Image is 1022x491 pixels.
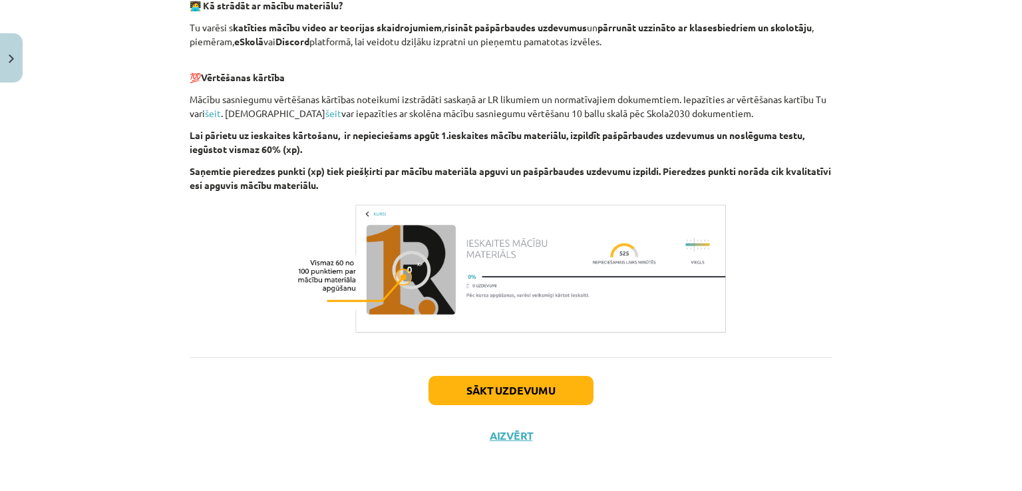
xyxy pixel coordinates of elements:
strong: pārrunāt uzzināto ar klasesbiedriem un skolotāju [597,21,812,33]
strong: Vērtēšanas kārtība [201,71,285,83]
p: 💯 [190,57,832,84]
img: icon-close-lesson-0947bae3869378f0d4975bcd49f059093ad1ed9edebbc8119c70593378902aed.svg [9,55,14,63]
strong: katīties mācību video ar teorijas skaidrojumiem [233,21,442,33]
strong: eSkolā [234,35,263,47]
strong: Discord [275,35,309,47]
p: Mācību sasniegumu vērtēšanas kārtības noteikumi izstrādāti saskaņā ar LR likumiem un normatīvajie... [190,92,832,120]
strong: risināt pašpārbaudes uzdevumus [444,21,587,33]
a: šeit [205,107,221,119]
strong: Saņemtie pieredzes punkti (xp) tiek piešķirti par mācību materiāla apguvi un pašpārbaudes uzdevum... [190,165,831,191]
button: Aizvērt [486,429,536,442]
p: Tu varēsi s , un , piemēram, vai platformā, lai veidotu dziļāku izpratni un pieņemtu pamatotas iz... [190,21,832,49]
a: šeit [325,107,341,119]
button: Sākt uzdevumu [428,376,594,405]
strong: Lai pārietu uz ieskaites kārtošanu, ir nepieciešams apgūt 1.ieskaites mācību materiālu, izpildīt ... [190,129,804,155]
